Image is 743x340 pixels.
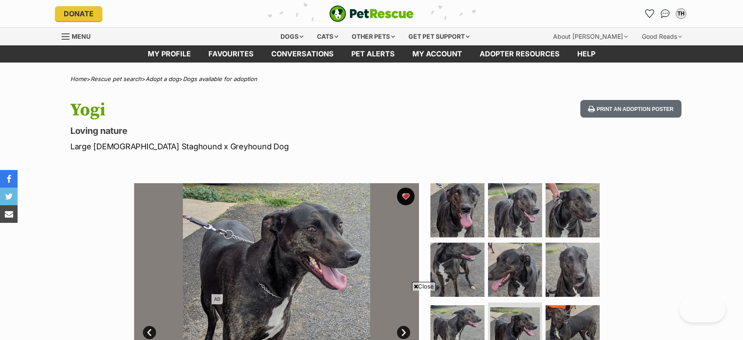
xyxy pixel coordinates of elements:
[397,188,415,205] button: favourite
[183,75,257,82] a: Dogs available for adoption
[404,45,471,63] a: My account
[70,125,442,137] p: Loving nature
[580,100,681,118] button: Print an adoption poster
[143,326,156,339] a: Prev
[430,243,484,297] img: Photo of Yogi
[546,243,600,297] img: Photo of Yogi
[48,76,695,82] div: > > >
[62,28,97,44] a: Menu
[146,75,179,82] a: Adopt a dog
[72,33,91,40] span: Menu
[546,183,600,237] img: Photo of Yogi
[568,45,604,63] a: Help
[412,282,436,291] span: Close
[642,7,688,21] ul: Account quick links
[677,9,685,18] div: TH
[642,7,656,21] a: Favourites
[262,45,342,63] a: conversations
[636,28,688,45] div: Good Reads
[402,28,476,45] div: Get pet support
[329,5,414,22] a: PetRescue
[674,7,688,21] button: My account
[311,28,344,45] div: Cats
[488,183,542,237] img: Photo of Yogi
[55,6,102,21] a: Donate
[679,296,725,322] iframe: Help Scout Beacon - Open
[211,294,223,304] span: AD
[274,28,310,45] div: Dogs
[139,45,200,63] a: My profile
[661,9,670,18] img: chat-41dd97257d64d25036548639549fe6c8038ab92f7586957e7f3b1b290dea8141.svg
[430,183,484,237] img: Photo of Yogi
[658,7,672,21] a: Conversations
[471,45,568,63] a: Adopter resources
[70,100,442,120] h1: Yogi
[329,5,414,22] img: logo-e224e6f780fb5917bec1dbf3a21bbac754714ae5b6737aabdf751b685950b380.svg
[488,243,542,297] img: Photo of Yogi
[70,75,87,82] a: Home
[342,45,404,63] a: Pet alerts
[346,28,401,45] div: Other pets
[91,75,142,82] a: Rescue pet search
[200,45,262,63] a: Favourites
[70,140,442,152] p: Large [DEMOGRAPHIC_DATA] Staghound x Greyhound Dog
[547,28,634,45] div: About [PERSON_NAME]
